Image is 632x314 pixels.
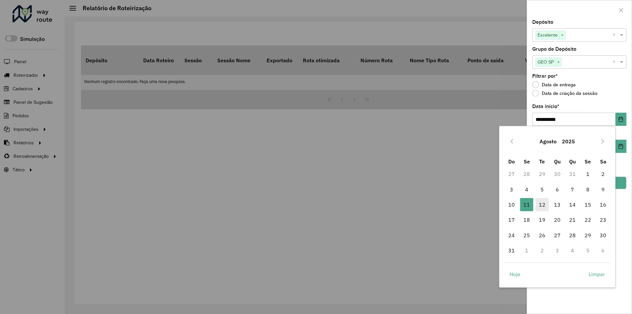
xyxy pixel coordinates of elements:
[519,212,534,227] td: 18
[566,183,579,196] span: 7
[580,182,595,197] td: 8
[580,166,595,182] td: 1
[585,158,591,165] span: Se
[566,213,579,226] span: 21
[532,18,553,26] label: Depósito
[539,158,545,165] span: Te
[596,198,610,211] span: 16
[519,197,534,212] td: 11
[551,229,564,242] span: 27
[597,136,608,147] button: Next Month
[596,183,610,196] span: 9
[520,183,533,196] span: 4
[537,133,559,149] button: Choose Month
[534,166,549,182] td: 29
[504,228,519,243] td: 24
[504,197,519,212] td: 10
[595,228,611,243] td: 30
[505,198,518,211] span: 10
[581,213,594,226] span: 22
[581,229,594,242] span: 29
[550,228,565,243] td: 27
[555,58,561,66] span: ×
[551,213,564,226] span: 20
[550,212,565,227] td: 20
[595,182,611,197] td: 9
[519,166,534,182] td: 28
[520,213,533,226] span: 18
[565,228,580,243] td: 28
[580,212,595,227] td: 22
[565,166,580,182] td: 31
[596,229,610,242] span: 30
[536,31,559,39] span: Excelente
[504,212,519,227] td: 17
[519,243,534,258] td: 1
[554,158,561,165] span: Qu
[550,166,565,182] td: 30
[559,31,565,39] span: ×
[519,182,534,197] td: 4
[532,45,576,53] label: Grupo de Depósito
[550,243,565,258] td: 3
[519,228,534,243] td: 25
[534,182,549,197] td: 5
[616,140,626,153] button: Choose Date
[595,243,611,258] td: 6
[566,198,579,211] span: 14
[581,183,594,196] span: 8
[504,182,519,197] td: 3
[534,243,549,258] td: 2
[508,158,515,165] span: Do
[595,212,611,227] td: 23
[499,126,616,288] div: Choose Date
[559,133,578,149] button: Choose Year
[596,167,610,181] span: 2
[536,183,549,196] span: 5
[505,183,518,196] span: 3
[580,228,595,243] td: 29
[504,166,519,182] td: 27
[551,183,564,196] span: 6
[580,197,595,212] td: 15
[532,90,597,97] label: Data de criação da sessão
[580,243,595,258] td: 5
[524,158,530,165] span: Se
[505,244,518,257] span: 31
[504,243,519,258] td: 31
[565,182,580,197] td: 7
[565,243,580,258] td: 4
[504,268,526,281] button: Hoje
[616,113,626,126] button: Choose Date
[551,198,564,211] span: 13
[534,228,549,243] td: 26
[565,212,580,227] td: 21
[532,72,558,80] label: Filtrar por
[600,158,606,165] span: Sa
[520,198,533,211] span: 11
[507,136,517,147] button: Previous Month
[581,198,594,211] span: 15
[581,167,594,181] span: 1
[536,58,555,66] span: GEO SP
[565,197,580,212] td: 14
[589,270,605,278] span: Limpar
[550,197,565,212] td: 13
[536,198,549,211] span: 12
[613,31,618,39] span: Clear all
[550,182,565,197] td: 6
[569,158,576,165] span: Qu
[536,229,549,242] span: 26
[505,229,518,242] span: 24
[520,229,533,242] span: 25
[613,58,618,66] span: Clear all
[532,102,559,110] label: Data início
[596,213,610,226] span: 23
[595,166,611,182] td: 2
[532,81,576,88] label: Data de entrega
[505,213,518,226] span: 17
[534,197,549,212] td: 12
[536,213,549,226] span: 19
[583,268,611,281] button: Limpar
[595,197,611,212] td: 16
